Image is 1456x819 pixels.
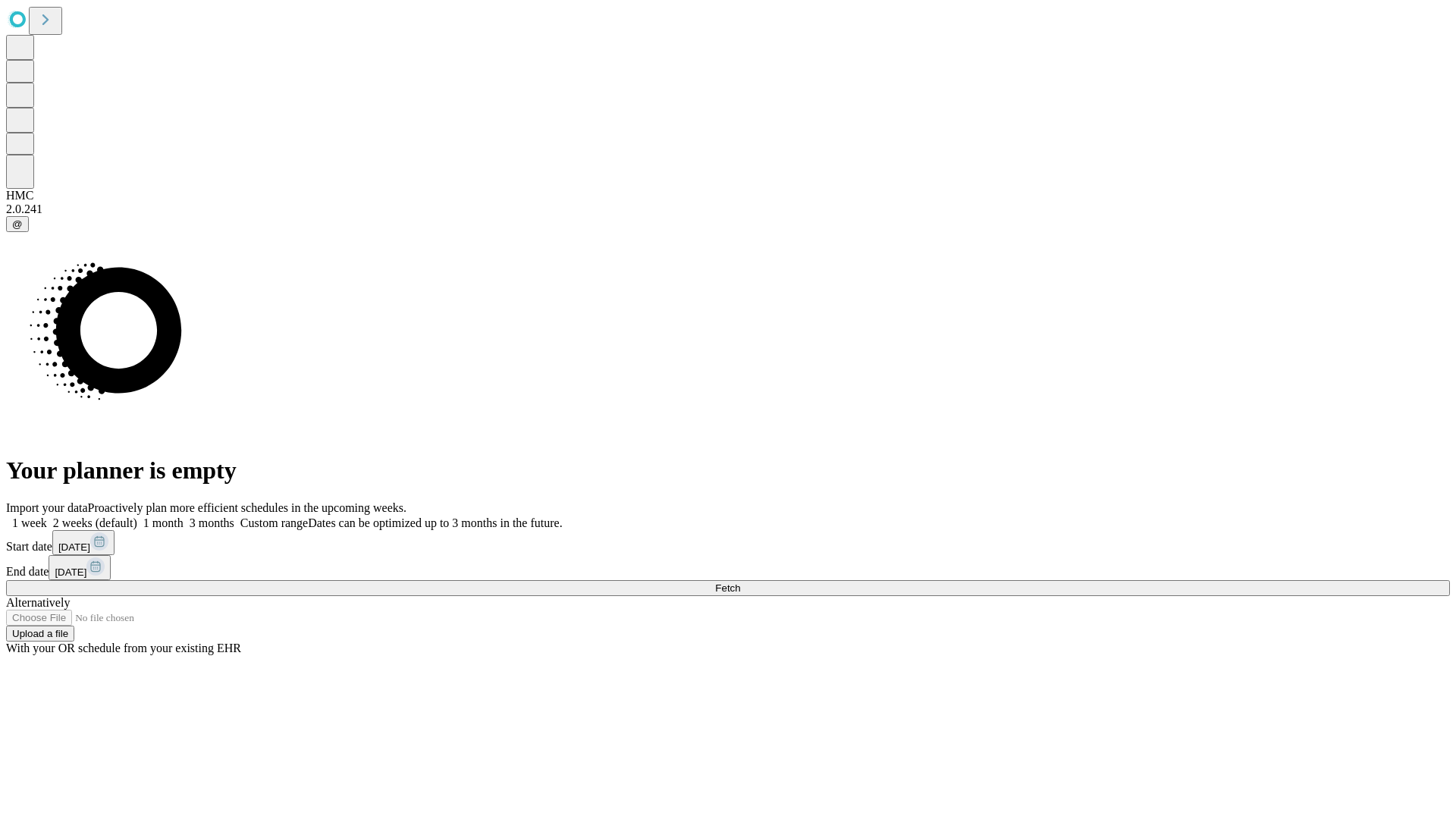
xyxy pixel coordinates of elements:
[6,202,1450,216] div: 2.0.241
[715,582,740,594] span: Fetch
[55,566,86,578] span: [DATE]
[49,555,111,580] button: [DATE]
[143,516,184,529] span: 1 month
[6,457,1450,485] h1: Your planner is empty
[6,501,88,514] span: Import your data
[190,516,234,529] span: 3 months
[6,580,1450,596] button: Fetch
[58,541,90,553] span: [DATE]
[240,516,308,529] span: Custom range
[6,530,1450,555] div: Start date
[52,530,115,555] button: [DATE]
[12,516,47,529] span: 1 week
[88,501,406,514] span: Proactively plan more efficient schedules in the upcoming weeks.
[6,216,29,232] button: @
[6,555,1450,580] div: End date
[6,189,1450,202] div: HMC
[308,516,562,529] span: Dates can be optimized up to 3 months in the future.
[6,596,70,609] span: Alternatively
[6,642,241,654] span: With your OR schedule from your existing EHR
[6,626,74,642] button: Upload a file
[53,516,137,529] span: 2 weeks (default)
[12,218,23,230] span: @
